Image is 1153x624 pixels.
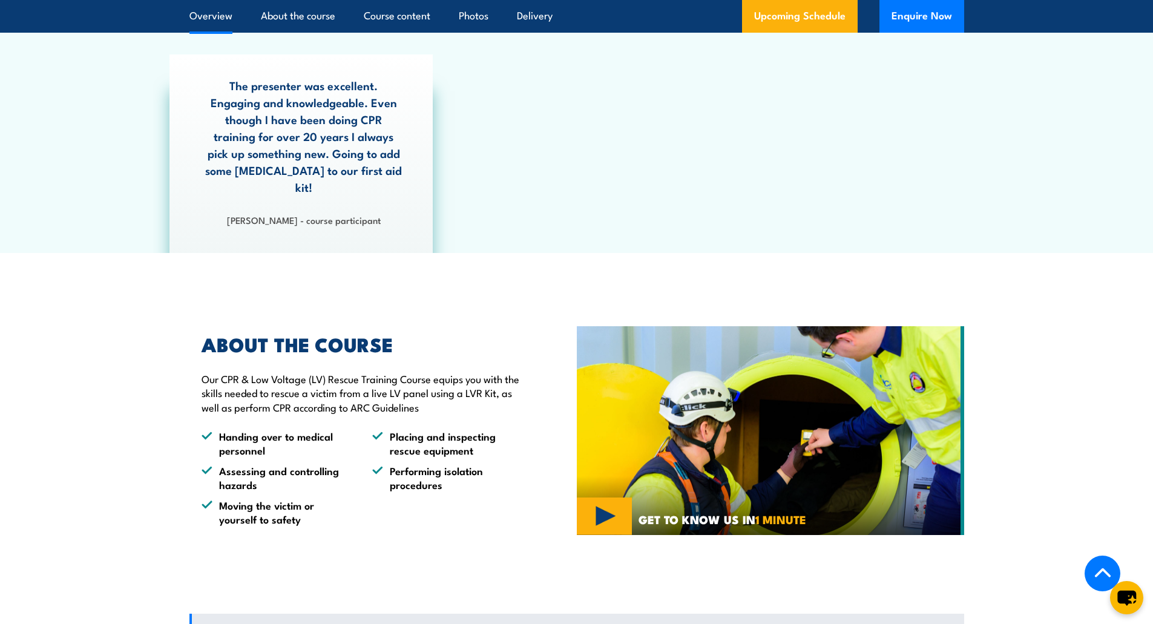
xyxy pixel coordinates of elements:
[202,498,350,527] li: Moving the victim or yourself to safety
[639,514,806,525] span: GET TO KNOW US IN
[372,464,521,492] li: Performing isolation procedures
[1110,581,1143,614] button: chat-button
[372,429,521,458] li: Placing and inspecting rescue equipment
[202,372,521,414] p: Our CPR & Low Voltage (LV) Rescue Training Course equips you with the skills needed to rescue a v...
[755,510,806,528] strong: 1 MINUTE
[202,335,521,352] h2: ABOUT THE COURSE
[227,213,381,226] strong: [PERSON_NAME] - course participant
[202,464,350,492] li: Assessing and controlling hazards
[202,429,350,458] li: Handing over to medical personnel
[205,77,402,195] p: The presenter was excellent. Engaging and knowledgeable. Even though I have been doing CPR traini...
